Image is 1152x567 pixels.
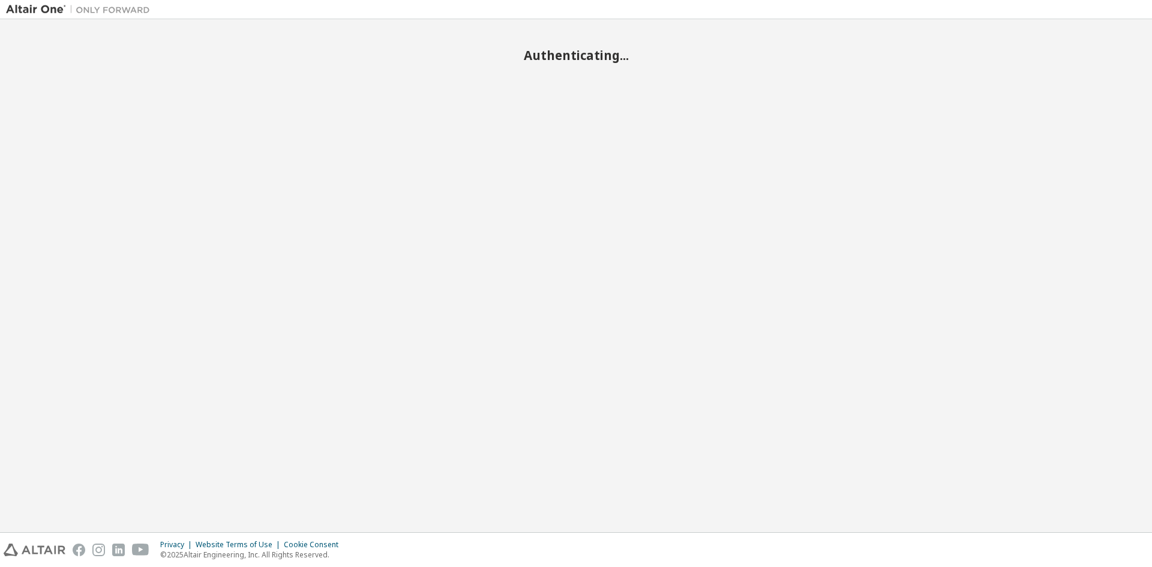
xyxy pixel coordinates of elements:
[160,540,196,550] div: Privacy
[132,544,149,556] img: youtube.svg
[6,4,156,16] img: Altair One
[73,544,85,556] img: facebook.svg
[196,540,284,550] div: Website Terms of Use
[160,550,346,560] p: © 2025 Altair Engineering, Inc. All Rights Reserved.
[284,540,346,550] div: Cookie Consent
[92,544,105,556] img: instagram.svg
[112,544,125,556] img: linkedin.svg
[4,544,65,556] img: altair_logo.svg
[6,47,1146,63] h2: Authenticating...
